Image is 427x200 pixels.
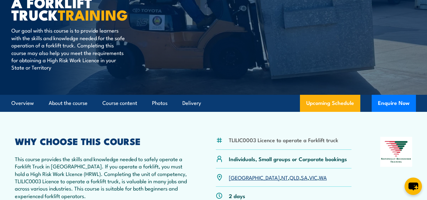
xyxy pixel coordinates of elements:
img: Nationally Recognised Training logo. [380,137,412,167]
a: SA [301,173,308,181]
button: Enquire Now [372,95,416,112]
h2: WHY CHOOSE THIS COURSE [15,137,187,145]
a: NT [281,173,288,181]
a: Upcoming Schedule [300,95,360,112]
a: WA [319,173,327,181]
a: QLD [290,173,299,181]
p: Our goal with this course is to provide learners with the skills and knowledge needed for the saf... [11,27,127,71]
a: VIC [309,173,317,181]
a: [GEOGRAPHIC_DATA] [229,173,280,181]
a: Photos [152,95,168,112]
a: Delivery [182,95,201,112]
button: chat-button [405,178,422,195]
li: TLILIC0003 Licence to operate a Forklift truck [229,136,338,143]
strong: TRAINING [58,3,128,25]
a: Overview [11,95,34,112]
a: Course content [102,95,137,112]
a: About the course [49,95,88,112]
p: Individuals, Small groups or Corporate bookings [229,155,347,162]
p: 2 days [229,192,245,199]
p: , , , , , [229,174,327,181]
